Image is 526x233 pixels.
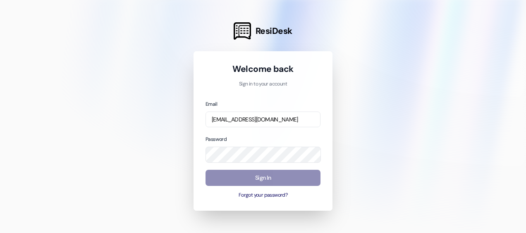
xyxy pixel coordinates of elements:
[206,112,320,128] input: name@example.com
[206,63,320,75] h1: Welcome back
[206,136,227,143] label: Password
[206,192,320,199] button: Forgot your password?
[256,25,292,37] span: ResiDesk
[206,170,320,186] button: Sign In
[206,101,217,107] label: Email
[206,81,320,88] p: Sign in to your account
[234,22,251,40] img: ResiDesk Logo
